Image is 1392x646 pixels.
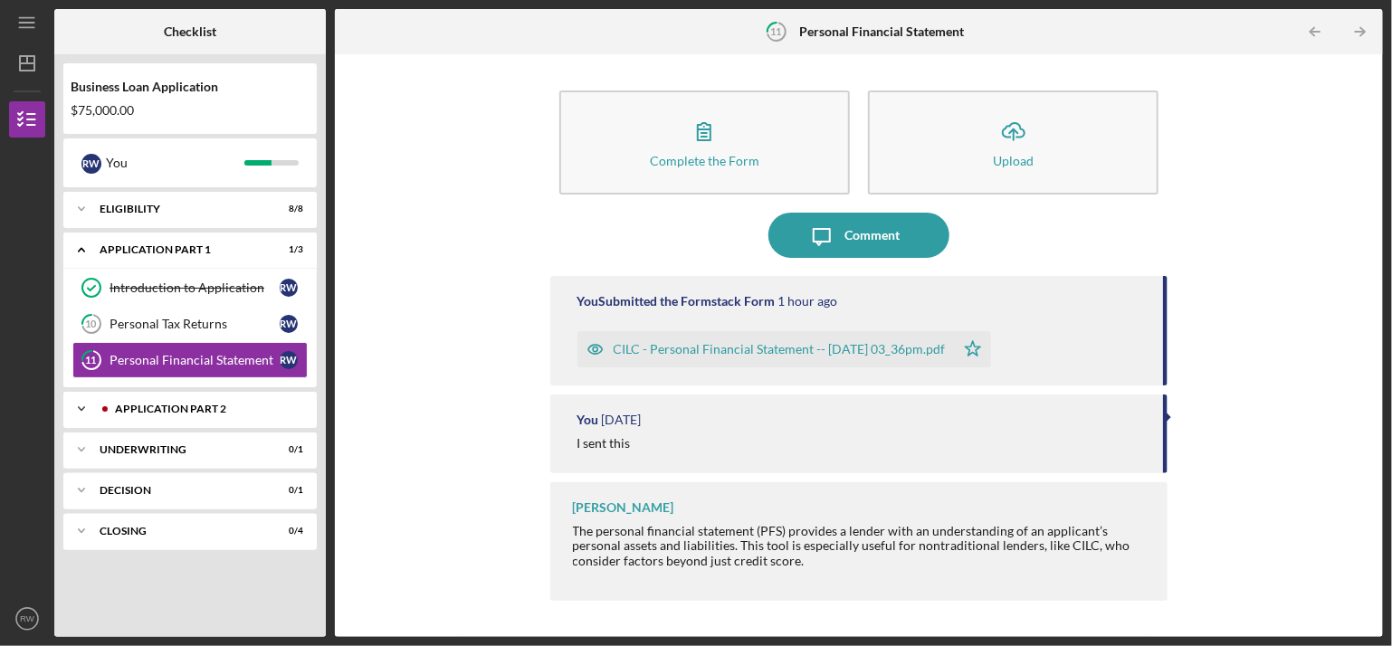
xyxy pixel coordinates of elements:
div: 0 / 4 [271,526,303,537]
div: R W [81,154,101,174]
div: Application Part 1 [100,244,258,255]
div: Application Part 2 [115,404,294,414]
div: Underwriting [100,444,258,455]
a: 11Personal Financial StatementRW [72,342,308,378]
tspan: 11 [771,25,782,37]
button: CILC - Personal Financial Statement -- [DATE] 03_36pm.pdf [577,331,991,367]
div: $75,000.00 [71,103,310,118]
div: R W [280,279,298,297]
div: Decision [100,485,258,496]
div: You Submitted the Formstack Form [577,294,776,309]
div: Personal Tax Returns [110,317,280,331]
tspan: 10 [86,318,98,330]
div: You [577,413,599,427]
button: Upload [868,90,1158,195]
div: Upload [993,154,1034,167]
time: 2025-09-22 19:36 [778,294,838,309]
div: Closing [100,526,258,537]
div: Business Loan Application [71,80,310,94]
button: RW [9,601,45,637]
a: 10Personal Tax ReturnsRW [72,306,308,342]
b: Checklist [164,24,216,39]
div: R W [280,315,298,333]
div: 0 / 1 [271,485,303,496]
text: RW [20,614,35,624]
div: Comment [844,213,900,258]
tspan: 11 [86,355,97,366]
div: Introduction to Application [110,280,280,295]
a: Introduction to ApplicationRW [72,270,308,306]
div: R W [280,351,298,369]
div: Eligibility [100,204,258,214]
time: 2025-09-20 02:57 [602,413,642,427]
button: Comment [768,213,949,258]
div: 1 / 3 [271,244,303,255]
div: You [106,147,244,178]
div: 0 / 1 [271,444,303,455]
div: 8 / 8 [271,204,303,214]
div: CILC - Personal Financial Statement -- [DATE] 03_36pm.pdf [614,342,946,356]
b: Personal Financial Statement [799,24,964,39]
div: Personal Financial Statement [110,353,280,367]
div: Complete the Form [650,154,759,167]
div: I sent this [577,436,631,451]
div: [PERSON_NAME] [573,500,674,515]
button: Complete the Form [559,90,850,195]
